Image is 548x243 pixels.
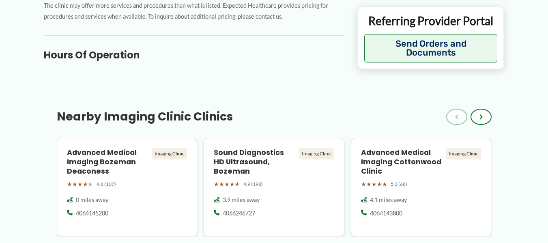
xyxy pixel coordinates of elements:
[243,180,263,189] span: 4.9 (198)
[214,148,296,176] h4: Sound Diagnostics HD Ultrasound, Bozeman
[391,180,407,189] span: 5.0 (68)
[455,112,458,122] span: ‹
[83,179,88,189] span: ★
[67,148,149,176] h4: Advanced Medical Imaging Bozeman Deaconess
[235,179,240,189] span: ★
[44,0,344,22] p: The clinic may offer more services and procedures than what is listed. Expected Healthcare provid...
[204,138,344,237] a: Sound Diagnostics HD Ultrasound, Bozeman Imaging Clinic ★★★★★ 4.9 (198) 3.9 miles away 4066246727
[479,112,483,122] span: ›
[214,179,219,189] span: ★
[364,34,498,62] button: Send Orders and Documents
[44,49,344,61] h3: Hours of Operation
[223,196,260,204] span: 3.9 miles away
[57,138,198,237] a: Advanced Medical Imaging Bozeman Deaconess Imaging Clinic ★★★★★ 4.8 (107) 0 miles away 4064145200
[351,138,492,237] a: Advanced Medical Imaging Cottonwood Clinic Imaging Clinic ★★★★★ 5.0 (68) 4.1 miles away 4064143800
[76,209,108,217] span: 4064145200
[471,109,492,125] button: ›
[77,179,83,189] span: ★
[67,179,72,189] span: ★
[370,209,402,217] span: 4064143800
[299,148,334,159] div: Imaging Clinic
[370,196,407,204] span: 4.1 miles away
[361,148,443,176] h4: Advanced Medical Imaging Cottonwood Clinic
[224,179,230,189] span: ★
[97,180,116,189] span: 4.8 (107)
[230,179,235,189] span: ★
[361,179,366,189] span: ★
[57,110,233,124] h3: Nearby Imaging Clinic Clinics
[223,209,255,217] span: 4066246727
[88,179,93,189] span: ★
[446,148,481,159] div: Imaging Clinic
[446,109,467,125] button: ‹
[72,179,77,189] span: ★
[366,179,372,189] span: ★
[219,179,224,189] span: ★
[76,196,108,204] span: 0 miles away
[152,148,187,159] div: Imaging Clinic
[364,13,498,28] p: Referring Provider Portal
[377,179,382,189] span: ★
[372,179,377,189] span: ★
[382,179,387,189] span: ★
